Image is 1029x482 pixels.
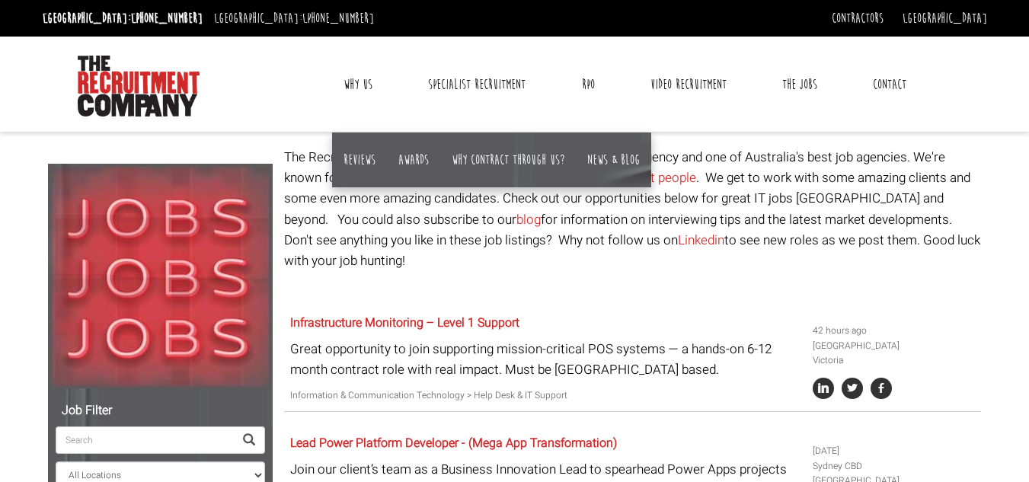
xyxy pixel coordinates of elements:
img: The Recruitment Company [78,56,200,117]
a: Specialist Recruitment [417,65,537,104]
a: Contact [861,65,918,104]
p: Great opportunity to join supporting mission-critical POS systems — a hands-on 6-12 month contrac... [290,339,801,380]
a: RPO [570,65,606,104]
a: [PHONE_NUMBER] [131,10,203,27]
a: News & Blog [587,152,640,168]
a: Why Us [332,65,384,104]
li: [GEOGRAPHIC_DATA] Victoria [813,339,976,368]
a: great people [625,168,696,187]
a: Infrastructure Monitoring – Level 1 Support [290,314,519,332]
li: 42 hours ago [813,324,976,338]
p: The Recruitment Company is an award winning IT recruitment agency and one of Australia's best job... [284,147,981,271]
a: blog [516,210,541,229]
a: Lead Power Platform Developer - (Mega App Transformation) [290,434,617,452]
a: Reviews [344,152,375,168]
a: Why contract through us? [452,152,564,168]
li: [DATE] [813,444,976,458]
a: [GEOGRAPHIC_DATA] [903,10,987,27]
a: [PHONE_NUMBER] [302,10,374,27]
p: Information & Communication Technology > Help Desk & IT Support [290,388,801,403]
a: Contractors [832,10,884,27]
h5: Job Filter [56,404,265,418]
a: Video Recruitment [639,65,738,104]
li: [GEOGRAPHIC_DATA]: [210,6,378,30]
input: Search [56,426,234,454]
a: The Jobs [771,65,829,104]
a: Awards [398,152,429,168]
a: Linkedin [678,231,724,250]
img: Jobs, Jobs, Jobs [48,164,273,388]
li: [GEOGRAPHIC_DATA]: [39,6,206,30]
